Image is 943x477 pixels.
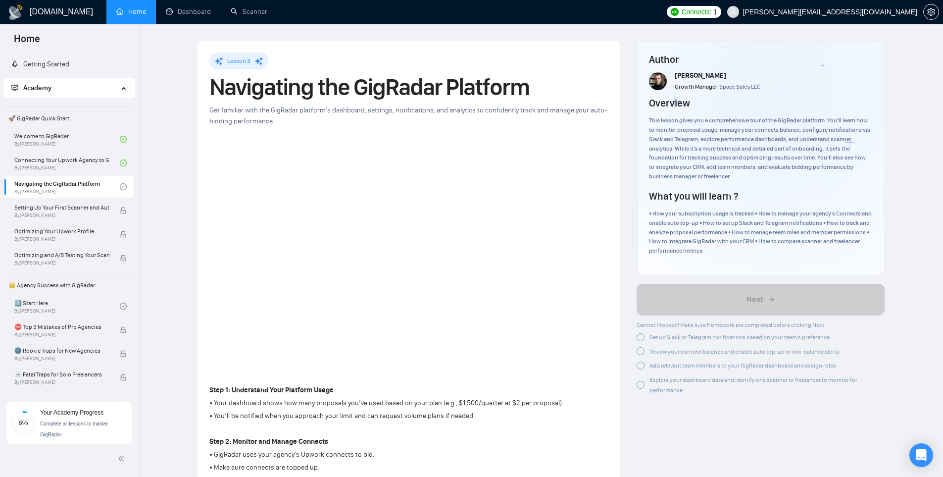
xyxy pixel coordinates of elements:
span: 🌚 Rookie Traps for New Agencies [14,346,109,356]
a: homeHome [116,7,146,16]
span: double-left [118,454,128,464]
span: Optimizing and A/B Testing Your Scanner for Better Results [14,250,109,260]
p: • GigRadar uses your agency’s Upwork connects to bid. [209,449,597,460]
h4: What you will learn ? [649,189,738,203]
span: By [PERSON_NAME] [14,379,109,385]
img: logo [8,4,24,20]
span: check-circle [120,159,127,166]
span: Add relevant team members to your GigRadar dashboard and assign roles [649,362,836,369]
span: Your Academy Progress [40,409,103,416]
span: Cannot Proceed! Make sure Homework are completed before clicking Next: [637,321,826,328]
span: Academy [23,84,51,92]
a: rocketGetting Started [11,60,69,68]
span: ⛔ Top 3 Mistakes of Pro Agencies [14,322,109,332]
span: Complete all lessons to master GigRadar. [40,421,108,437]
div: Open Intercom Messenger [909,443,933,467]
span: Growth Manager [675,83,717,90]
span: Academy [11,84,51,92]
img: upwork-logo.png [671,8,679,16]
strong: Step 2: Monitor and Manage Connects [209,437,328,446]
span: fund-projection-screen [11,84,18,91]
h1: Navigating the GigRadar Platform [209,76,608,98]
span: By [PERSON_NAME] [14,356,109,362]
span: ☠️ Fatal Traps for Solo Freelancers [14,370,109,379]
a: Navigating the GigRadar PlatformBy[PERSON_NAME] [14,176,120,198]
span: setting [924,8,939,16]
span: 👑 Agency Success with GigRadar [4,275,134,295]
strong: Step 1: Understand Your Platform Usage [209,386,334,394]
button: Next [637,284,885,316]
span: 🚀 GigRadar Quick Start [4,108,134,128]
span: 1 [713,6,717,17]
img: vlad-t.jpg [649,72,667,90]
button: setting [923,4,939,20]
span: By [PERSON_NAME] [14,260,109,266]
li: Getting Started [3,54,135,74]
span: By [PERSON_NAME] [14,332,109,338]
p: • Your dashboard shows how many proposals you’ve used based on your plan (e.g., $1,500/quarter at... [209,398,597,409]
p: • Make sure connects are topped up. [209,462,597,473]
span: Space Sales LLC [719,83,760,90]
h4: Author [649,53,872,66]
span: Lesson 3 [227,57,250,64]
span: [PERSON_NAME] [675,71,726,80]
p: • How your subscription usage is tracked • How to manage your agency’s Connects and enable auto t... [649,209,872,256]
span: lock [120,374,127,381]
a: Welcome to GigRadarBy[PERSON_NAME] [14,128,120,150]
a: dashboardDashboard [166,7,211,16]
span: check-circle [120,183,127,190]
span: Explore your dashboard data and identify one scanner or freelancer to monitor for performance [649,376,857,394]
span: By [PERSON_NAME] [14,236,109,242]
span: lock [120,207,127,214]
span: Home [6,32,48,53]
h4: Overview [649,96,690,110]
span: check-circle [120,303,127,310]
span: 6% [11,420,35,426]
a: 1️⃣ Start HereBy[PERSON_NAME] [14,295,120,317]
span: Set up Slack or Telegram notifications based on your team’s preference [649,334,830,341]
span: lock [120,231,127,238]
iframe: To enrich screen reader interactions, please activate Accessibility in Grammarly extension settings [209,143,608,367]
span: user [730,8,737,15]
p: This lesson gives you a comprehensive tour of the GigRadar platform. You’ll learn how to monitor ... [649,116,872,181]
a: searchScanner [231,7,267,16]
span: lock [120,255,127,262]
span: Connects: [682,6,711,17]
span: Review your connect balance and enable auto top-up or low-balance alerts [649,348,839,355]
span: By [PERSON_NAME] [14,212,109,218]
span: Next [746,294,763,306]
span: Optimizing Your Upwork Profile [14,226,109,236]
span: check-circle [120,136,127,143]
a: Connecting Your Upwork Agency to GigRadarBy[PERSON_NAME] [14,152,120,174]
span: Get familiar with the GigRadar platform’s dashboard, settings, notifications, and analytics to co... [209,106,607,125]
span: lock [120,350,127,357]
span: Setting Up Your First Scanner and Auto-Bidder [14,203,109,212]
p: • You’ll be notified when you approach your limit and can request volume plans if needed. [209,411,597,422]
a: setting [923,8,939,16]
span: lock [120,326,127,333]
